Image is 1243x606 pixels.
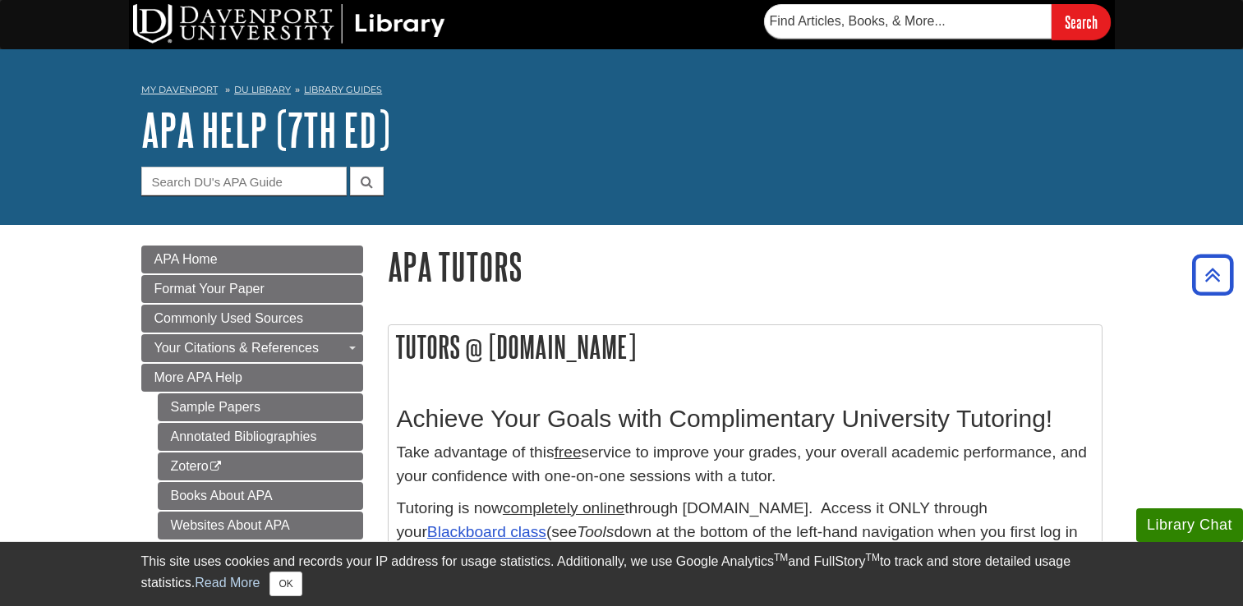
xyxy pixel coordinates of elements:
button: Close [269,572,302,596]
span: More APA Help [154,370,242,384]
form: Searches DU Library's articles, books, and more [764,4,1111,39]
a: Sample Papers [158,393,363,421]
a: Back to Top [1186,264,1239,286]
sup: TM [774,552,788,563]
h2: Achieve Your Goals with Complimentary University Tutoring! [397,405,1093,433]
a: Zotero [158,452,363,480]
a: Read More [195,576,260,590]
a: Format Your Paper [141,275,363,303]
input: Search [1052,4,1111,39]
a: APA Help (7th Ed) [141,104,390,155]
img: DU Library [133,4,445,44]
a: Commonly Used Sources [141,305,363,333]
a: My Davenport [141,83,218,97]
span: Your Citations & References [154,341,319,355]
sup: TM [866,552,880,563]
input: Find Articles, Books, & More... [764,4,1052,39]
em: Tools [577,523,614,540]
nav: breadcrumb [141,79,1103,105]
a: Books About APA [158,482,363,510]
span: Format Your Paper [154,282,265,296]
u: completely online [503,499,624,516]
a: Blackboard class [427,523,546,540]
a: Your Citations & References [141,334,363,362]
input: Search DU's APA Guide [141,167,347,195]
i: This link opens in a new window [209,461,223,472]
u: free [555,443,582,461]
a: APA Home [141,246,363,273]
p: Tutoring is now through [DOMAIN_NAME]. Access it ONLY through your (see down at the bottom of the... [397,497,1093,567]
h2: Tutors @ [DOMAIN_NAME] [389,325,1102,369]
div: This site uses cookies and records your IP address for usage statistics. Additionally, we use Goo... [141,552,1103,596]
a: Websites About APA [158,512,363,539]
span: APA Home [154,252,218,266]
button: Library Chat [1136,508,1243,542]
a: Annotated Bibliographies [158,423,363,451]
p: Take advantage of this service to improve your grades, your overall academic performance, and you... [397,441,1093,489]
span: Commonly Used Sources [154,311,303,325]
a: DU Library [234,84,291,95]
h1: APA Tutors [388,246,1103,287]
a: More APA Help [141,364,363,392]
a: Library Guides [304,84,382,95]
